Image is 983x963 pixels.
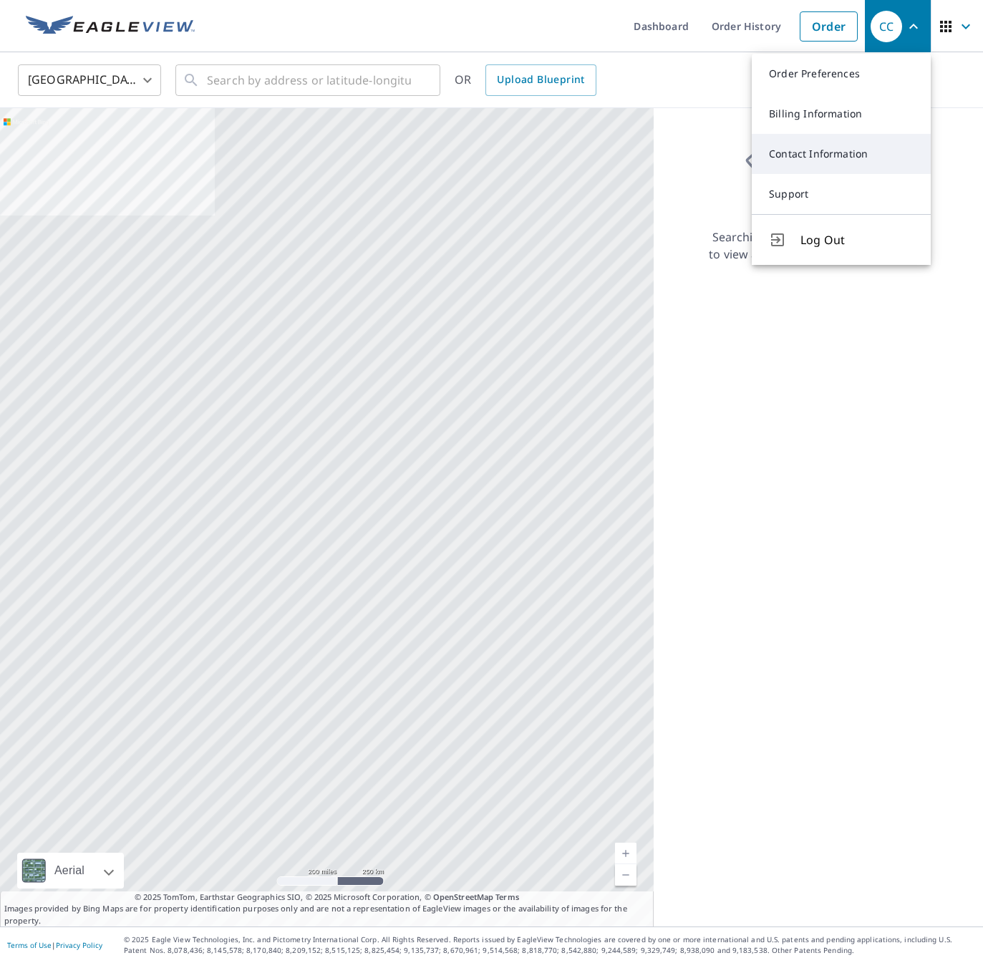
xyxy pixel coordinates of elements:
[56,940,102,950] a: Privacy Policy
[752,174,931,214] a: Support
[433,891,493,902] a: OpenStreetMap
[17,853,124,889] div: Aerial
[752,54,931,94] a: Order Preferences
[497,71,584,89] span: Upload Blueprint
[207,60,411,100] input: Search by address or latitude-longitude
[18,60,161,100] div: [GEOGRAPHIC_DATA]
[495,891,519,902] a: Terms
[871,11,902,42] div: CC
[752,94,931,134] a: Billing Information
[135,891,519,904] span: © 2025 TomTom, Earthstar Geographics SIO, © 2025 Microsoft Corporation, ©
[615,843,636,864] a: Current Level 5, Zoom In
[708,228,900,263] p: Searching for a property address to view a list of available products.
[485,64,596,96] a: Upload Blueprint
[615,864,636,886] a: Current Level 5, Zoom Out
[124,934,976,956] p: © 2025 Eagle View Technologies, Inc. and Pictometry International Corp. All Rights Reserved. Repo...
[800,231,914,248] span: Log Out
[50,853,89,889] div: Aerial
[800,11,858,42] a: Order
[7,941,102,949] p: |
[7,940,52,950] a: Terms of Use
[455,64,596,96] div: OR
[752,214,931,265] button: Log Out
[26,16,195,37] img: EV Logo
[752,134,931,174] a: Contact Information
